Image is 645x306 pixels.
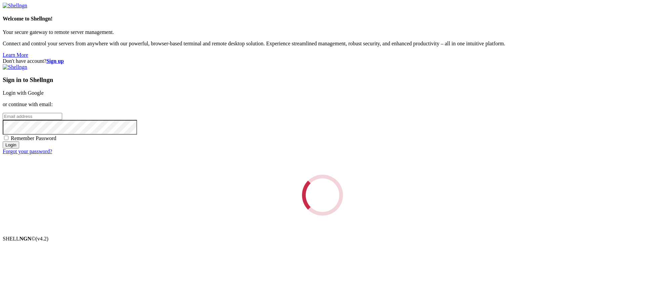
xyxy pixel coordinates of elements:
p: or continue with email: [3,101,642,107]
a: Learn More [3,52,28,58]
img: Shellngn [3,3,27,9]
h4: Welcome to Shellngn! [3,16,642,22]
div: Loading... [300,173,345,217]
b: NGN [19,236,32,242]
span: Remember Password [11,135,56,141]
a: Sign up [46,58,64,64]
a: Login with Google [3,90,44,96]
p: Connect and control your servers from anywhere with our powerful, browser-based terminal and remo... [3,41,642,47]
p: Your secure gateway to remote server management. [3,29,642,35]
input: Login [3,141,19,148]
a: Forgot your password? [3,148,52,154]
span: 4.2.0 [36,236,49,242]
span: SHELL © [3,236,48,242]
input: Remember Password [4,136,8,140]
img: Shellngn [3,64,27,70]
input: Email address [3,113,62,120]
h3: Sign in to Shellngn [3,76,642,84]
div: Don't have account? [3,58,642,64]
